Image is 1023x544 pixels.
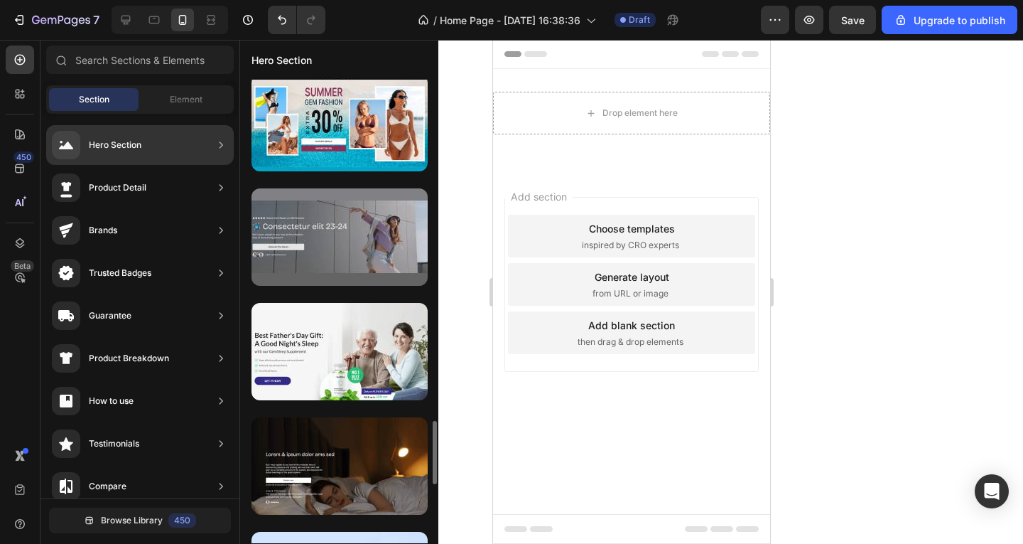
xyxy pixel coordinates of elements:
span: Home Page - [DATE] 16:38:36 [440,13,580,28]
div: Undo/Redo [268,6,325,34]
div: 450 [13,151,34,163]
div: Hero Section [89,138,141,152]
div: Testimonials [89,437,139,451]
div: Compare [89,479,126,494]
div: Brands [89,223,117,238]
button: 7 [6,6,106,34]
div: Guarantee [89,309,131,323]
span: Element [170,93,202,106]
div: Upgrade to publish [894,13,1005,28]
p: 7 [93,11,99,28]
span: Section [79,93,109,106]
button: Save [829,6,876,34]
div: Product Breakdown [89,351,169,366]
div: 450 [168,513,196,528]
div: Beta [11,260,34,272]
span: Save [841,14,865,26]
div: Open Intercom Messenger [975,474,1009,508]
button: Browse Library450 [49,508,231,533]
div: How to use [89,394,134,408]
span: Browse Library [101,514,163,527]
div: Product Detail [89,181,146,195]
div: Trusted Badges [89,266,151,280]
button: Upgrade to publish [882,6,1017,34]
span: Draft [629,14,650,26]
span: / [433,13,437,28]
input: Search Sections & Elements [46,46,234,74]
iframe: Design area [493,40,770,544]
